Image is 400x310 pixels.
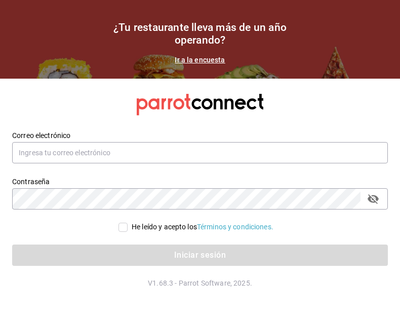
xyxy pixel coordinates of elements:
a: Términos y condiciones. [197,223,273,231]
div: He leído y acepto los [132,222,273,232]
h1: ¿Tu restaurante lleva más de un año operando? [99,21,301,47]
a: Ir a la encuesta [175,56,225,64]
label: Contraseña [12,178,388,185]
p: V1.68.3 - Parrot Software, 2025. [12,278,388,288]
button: passwordField [365,190,382,208]
label: Correo electrónico [12,132,388,139]
input: Ingresa tu correo electrónico [12,142,388,163]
